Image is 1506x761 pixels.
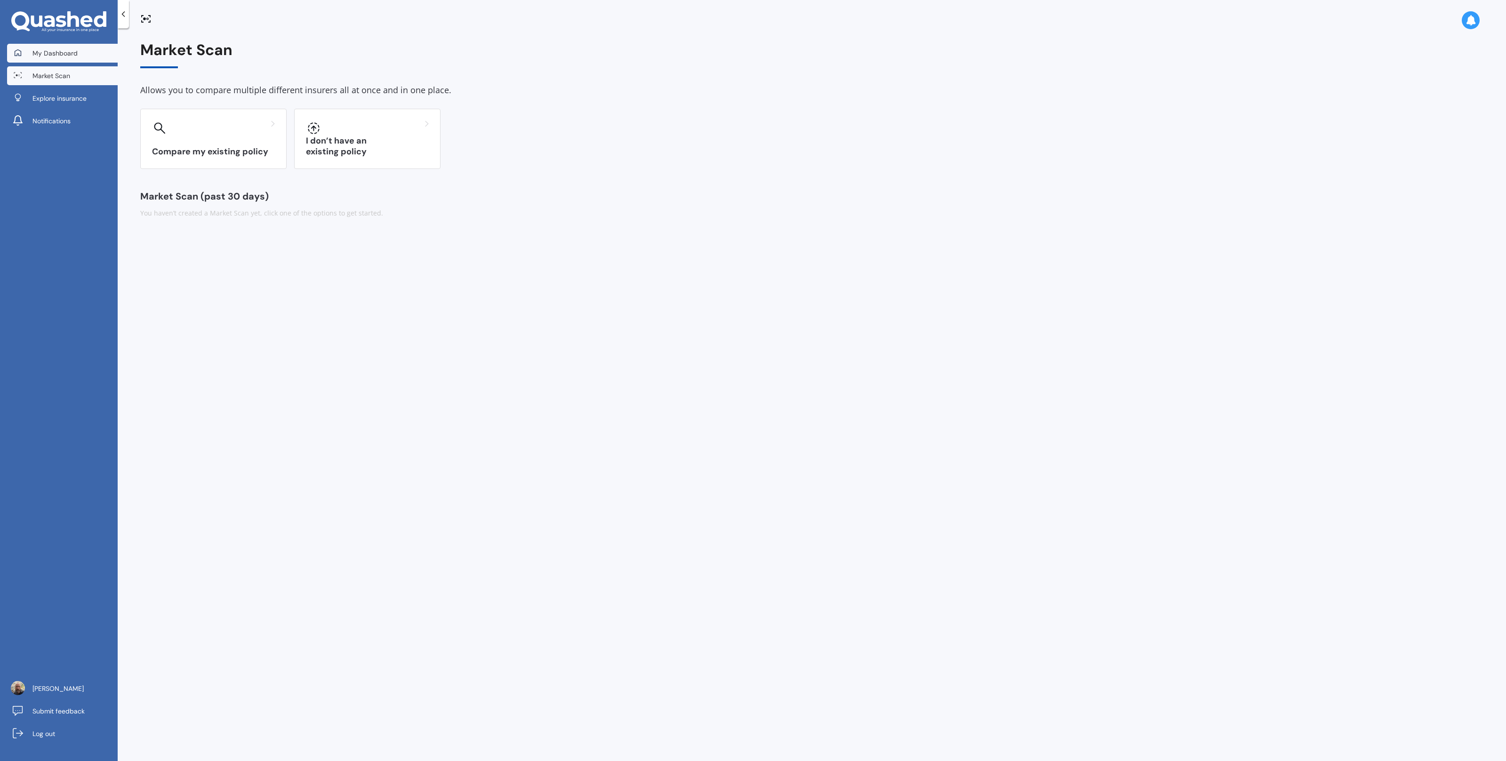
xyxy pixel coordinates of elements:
span: Notifications [32,116,71,126]
h3: I don’t have an existing policy [306,136,429,157]
img: 1668289408900.JPG [11,681,25,695]
a: [PERSON_NAME] [7,679,118,698]
span: Log out [32,729,55,738]
a: Log out [7,724,118,743]
div: You haven’t created a Market Scan yet, click one of the options to get started. [140,208,1483,218]
a: My Dashboard [7,44,118,63]
h3: Compare my existing policy [152,146,275,157]
span: [PERSON_NAME] [32,684,84,693]
a: Explore insurance [7,89,118,108]
span: Submit feedback [32,706,85,716]
span: Market Scan [32,71,70,80]
div: Allows you to compare multiple different insurers all at once and in one place. [140,83,1483,97]
span: My Dashboard [32,48,78,58]
span: Explore insurance [32,94,87,103]
div: Market Scan (past 30 days) [140,192,1483,201]
a: Notifications [7,112,118,130]
a: Market Scan [7,66,118,85]
div: Market Scan [140,41,1483,68]
a: Submit feedback [7,702,118,721]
